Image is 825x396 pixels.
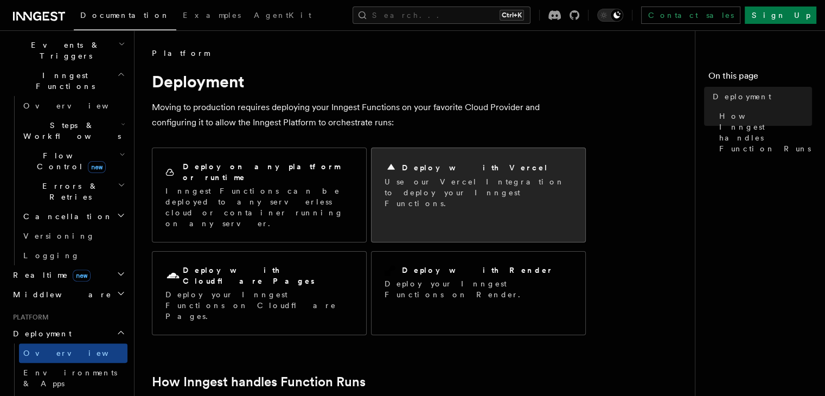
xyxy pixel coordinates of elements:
span: Steps & Workflows [19,120,121,142]
a: Documentation [74,3,176,30]
a: How Inngest handles Function Runs [152,374,366,389]
a: Sign Up [745,7,816,24]
span: Deployment [713,91,771,102]
p: Use our Vercel Integration to deploy your Inngest Functions. [385,176,572,209]
button: Middleware [9,285,127,304]
span: Inngest Functions [9,70,117,92]
h2: Deploy with Cloudflare Pages [183,265,353,286]
a: Environments & Apps [19,363,127,393]
a: Overview [19,343,127,363]
a: Examples [176,3,247,29]
p: Deploy your Inngest Functions on Render. [385,278,572,300]
h2: Deploy with Vercel [402,162,548,173]
p: Inngest Functions can be deployed to any serverless cloud or container running on any server. [165,186,353,229]
a: Versioning [19,226,127,246]
a: Deploy with Cloudflare PagesDeploy your Inngest Functions on Cloudflare Pages. [152,251,367,335]
button: Search...Ctrl+K [353,7,530,24]
a: Deploy with VercelUse our Vercel Integration to deploy your Inngest Functions. [371,148,586,242]
h2: Deploy with Render [402,265,553,276]
a: AgentKit [247,3,318,29]
span: Examples [183,11,241,20]
button: Inngest Functions [9,66,127,96]
span: Documentation [80,11,170,20]
span: new [73,270,91,282]
a: Deploy with RenderDeploy your Inngest Functions on Render. [371,251,586,335]
a: How Inngest handles Function Runs [715,106,812,158]
span: Deployment [9,328,72,339]
p: Moving to production requires deploying your Inngest Functions on your favorite Cloud Provider an... [152,100,586,130]
kbd: Ctrl+K [500,10,524,21]
h1: Deployment [152,72,586,91]
a: Logging [19,246,127,265]
a: Overview [19,96,127,116]
span: new [88,161,106,173]
span: Flow Control [19,150,119,172]
span: Overview [23,349,135,357]
h2: Deploy on any platform or runtime [183,161,353,183]
span: Realtime [9,270,91,280]
span: Overview [23,101,135,110]
span: How Inngest handles Function Runs [719,111,812,154]
button: Steps & Workflows [19,116,127,146]
button: Toggle dark mode [597,9,623,22]
button: Events & Triggers [9,35,127,66]
button: Flow Controlnew [19,146,127,176]
span: Environments & Apps [23,368,117,388]
button: Cancellation [19,207,127,226]
span: Errors & Retries [19,181,118,202]
button: Deployment [9,324,127,343]
span: Events & Triggers [9,40,118,61]
span: Platform [9,313,49,322]
a: Deploy on any platform or runtimeInngest Functions can be deployed to any serverless cloud or con... [152,148,367,242]
h4: On this page [708,69,812,87]
span: Logging [23,251,80,260]
span: Platform [152,48,209,59]
a: Contact sales [641,7,740,24]
span: Cancellation [19,211,113,222]
span: Middleware [9,289,112,300]
button: Errors & Retries [19,176,127,207]
svg: Cloudflare [165,269,181,284]
button: Realtimenew [9,265,127,285]
a: Deployment [708,87,812,106]
span: AgentKit [254,11,311,20]
span: Versioning [23,232,95,240]
p: Deploy your Inngest Functions on Cloudflare Pages. [165,289,353,322]
div: Inngest Functions [9,96,127,265]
